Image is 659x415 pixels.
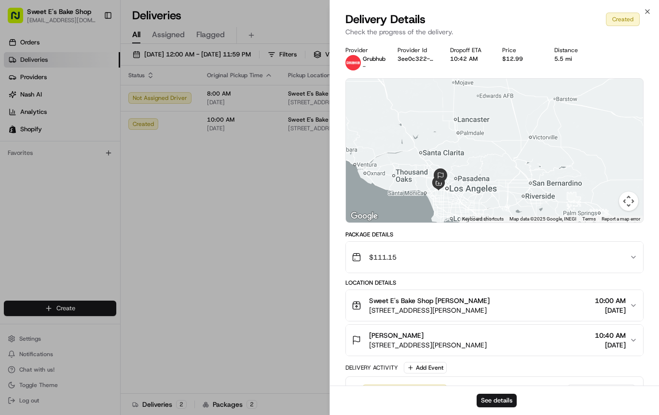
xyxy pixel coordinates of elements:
[369,340,487,350] span: [STREET_ADDRESS][PERSON_NAME]
[43,102,133,110] div: We're available if you need us!
[363,63,366,70] span: -
[369,296,490,305] span: Sweet E's Bake Shop [PERSON_NAME]
[10,125,62,133] div: Past conversations
[25,62,159,72] input: Clear
[96,239,117,247] span: Pylon
[164,95,176,107] button: Start new chat
[346,290,643,321] button: Sweet E's Bake Shop [PERSON_NAME][STREET_ADDRESS][PERSON_NAME]10:00 AM[DATE]
[10,92,27,110] img: 1736555255976-a54dd68f-1ca7-489b-9aae-adbdc363a1c4
[91,216,155,225] span: API Documentation
[363,55,385,63] span: Grubhub
[462,216,504,222] button: Keyboard shortcuts
[477,394,517,407] button: See details
[68,239,117,247] a: Powered byPylon
[345,55,361,70] img: 5e692f75ce7d37001a5d71f1
[80,176,83,183] span: •
[595,331,626,340] span: 10:40 AM
[450,46,487,54] div: Dropoff ETA
[150,124,176,135] button: See all
[595,340,626,350] span: [DATE]
[348,210,380,222] img: Google
[346,242,643,273] button: $111.15
[10,140,25,156] img: Joana Marie Avellanoza
[135,150,155,157] span: [DATE]
[10,39,176,54] p: Welcome 👋
[398,46,434,54] div: Provider Id
[345,27,644,37] p: Check the progress of the delivery.
[554,55,591,63] div: 5.5 mi
[19,216,74,225] span: Knowledge Base
[30,176,78,183] span: [PERSON_NAME]
[20,92,38,110] img: 5e9a9d7314ff4150bce227a61376b483.jpg
[43,92,158,102] div: Start new chat
[398,55,434,63] button: 3ee0c322-09a2-5132-835d-36dc8843f400
[345,231,644,238] div: Package Details
[554,46,591,54] div: Distance
[345,12,426,27] span: Delivery Details
[595,296,626,305] span: 10:00 AM
[10,10,29,29] img: Nash
[348,210,380,222] a: Open this area in Google Maps (opens a new window)
[345,279,644,287] div: Location Details
[404,362,447,373] button: Add Event
[369,305,490,315] span: [STREET_ADDRESS][PERSON_NAME]
[502,46,539,54] div: Price
[10,217,17,224] div: 📗
[19,176,27,184] img: 1736555255976-a54dd68f-1ca7-489b-9aae-adbdc363a1c4
[85,176,105,183] span: [DATE]
[6,212,78,229] a: 📗Knowledge Base
[10,166,25,182] img: Liam S.
[619,192,638,211] button: Map camera controls
[595,305,626,315] span: [DATE]
[509,216,577,221] span: Map data ©2025 Google, INEGI
[450,55,487,63] div: 10:42 AM
[19,150,27,158] img: 1736555255976-a54dd68f-1ca7-489b-9aae-adbdc363a1c4
[369,252,397,262] span: $111.15
[30,150,128,157] span: [PERSON_NAME] [PERSON_NAME]
[345,364,398,372] div: Delivery Activity
[602,216,640,221] a: Report a map error
[130,150,133,157] span: •
[78,212,159,229] a: 💻API Documentation
[582,216,596,221] a: Terms
[345,46,382,54] div: Provider
[369,331,424,340] span: [PERSON_NAME]
[502,55,539,63] div: $12.99
[346,325,643,356] button: [PERSON_NAME][STREET_ADDRESS][PERSON_NAME]10:40 AM[DATE]
[82,217,89,224] div: 💻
